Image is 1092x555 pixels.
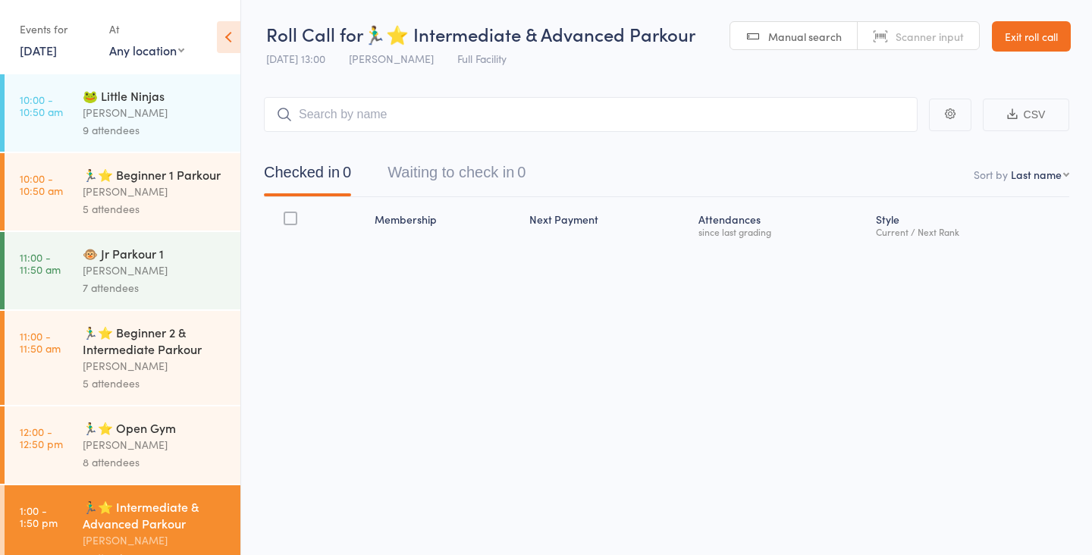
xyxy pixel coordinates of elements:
[83,324,227,357] div: 🏃‍♂️⭐ Beginner 2 & Intermediate Parkour
[109,17,184,42] div: At
[876,227,1063,237] div: Current / Next Rank
[20,330,61,354] time: 11:00 - 11:50 am
[266,21,363,46] span: Roll Call for
[109,42,184,58] div: Any location
[20,425,63,450] time: 12:00 - 12:50 pm
[349,51,434,66] span: [PERSON_NAME]
[83,419,227,436] div: 🏃‍♂️⭐ Open Gym
[20,93,63,118] time: 10:00 - 10:50 am
[83,245,227,262] div: 🐵 Jr Parkour 1
[1011,167,1062,182] div: Last name
[83,166,227,183] div: 🏃‍♂️⭐ Beginner 1 Parkour
[698,227,864,237] div: since last grading
[83,375,227,392] div: 5 attendees
[5,74,240,152] a: 10:00 -10:50 am🐸 Little Ninjas[PERSON_NAME]9 attendees
[457,51,507,66] span: Full Facility
[83,183,227,200] div: [PERSON_NAME]
[896,29,964,44] span: Scanner input
[692,204,870,244] div: Atten­dances
[20,42,57,58] a: [DATE]
[83,200,227,218] div: 5 attendees
[343,164,351,180] div: 0
[5,232,240,309] a: 11:00 -11:50 am🐵 Jr Parkour 1[PERSON_NAME]7 attendees
[517,164,526,180] div: 0
[83,531,227,549] div: [PERSON_NAME]
[20,17,94,42] div: Events for
[83,104,227,121] div: [PERSON_NAME]
[83,357,227,375] div: [PERSON_NAME]
[264,97,918,132] input: Search by name
[5,153,240,230] a: 10:00 -10:50 am🏃‍♂️⭐ Beginner 1 Parkour[PERSON_NAME]5 attendees
[983,99,1069,131] button: CSV
[369,204,523,244] div: Membership
[83,279,227,296] div: 7 attendees
[83,262,227,279] div: [PERSON_NAME]
[992,21,1071,52] a: Exit roll call
[83,453,227,471] div: 8 attendees
[974,167,1008,182] label: Sort by
[523,204,692,244] div: Next Payment
[264,156,351,196] button: Checked in0
[768,29,842,44] span: Manual search
[83,87,227,104] div: 🐸 Little Ninjas
[20,504,58,528] time: 1:00 - 1:50 pm
[83,436,227,453] div: [PERSON_NAME]
[870,204,1069,244] div: Style
[363,21,695,46] span: 🏃‍♂️⭐ Intermediate & Advanced Parkour
[83,498,227,531] div: 🏃‍♂️⭐ Intermediate & Advanced Parkour
[5,406,240,484] a: 12:00 -12:50 pm🏃‍♂️⭐ Open Gym[PERSON_NAME]8 attendees
[20,251,61,275] time: 11:00 - 11:50 am
[20,172,63,196] time: 10:00 - 10:50 am
[388,156,526,196] button: Waiting to check in0
[83,121,227,139] div: 9 attendees
[5,311,240,405] a: 11:00 -11:50 am🏃‍♂️⭐ Beginner 2 & Intermediate Parkour[PERSON_NAME]5 attendees
[266,51,325,66] span: [DATE] 13:00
